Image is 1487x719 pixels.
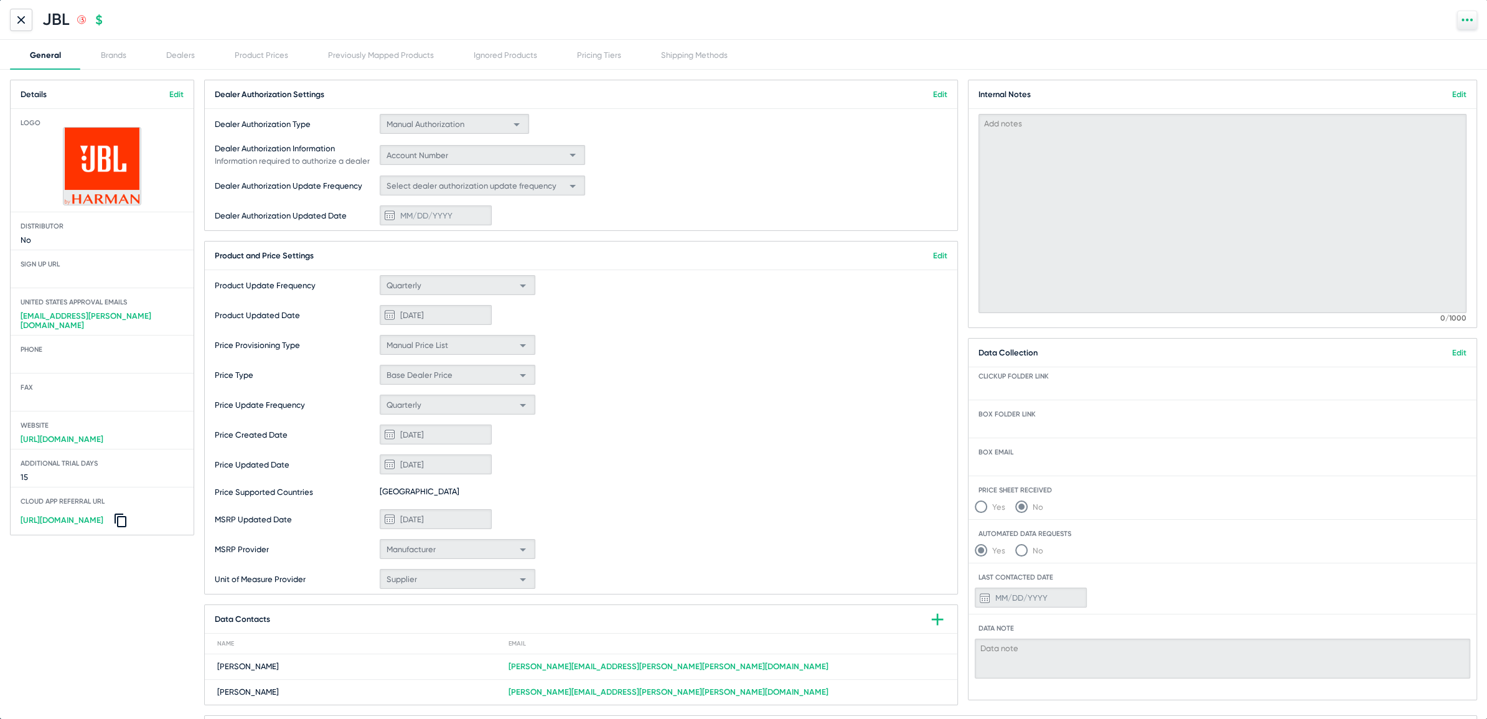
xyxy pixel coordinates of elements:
[969,410,1476,418] span: Box folder link
[16,230,36,250] span: No
[978,348,1038,357] span: Data Collection
[11,298,194,306] span: United States Approval Emails
[987,502,1005,512] span: Yes
[30,50,61,60] div: General
[577,50,621,60] div: Pricing Tiers
[215,487,377,497] span: Price Supported Countries
[380,205,492,225] input: MM/DD/YYYY
[380,509,492,529] input: MM/DD/YYYY
[101,50,126,60] div: Brands
[380,305,400,325] button: Open calendar
[215,281,377,290] span: Product Update Frequency
[215,120,377,129] span: Dealer Authorization Type
[969,624,1476,632] span: Data Note
[380,425,400,444] button: Open calendar
[509,662,828,671] a: [PERSON_NAME][EMAIL_ADDRESS][PERSON_NAME][PERSON_NAME][DOMAIN_NAME]
[1452,348,1466,357] a: Edit
[933,90,947,99] a: Edit
[169,90,184,99] a: Edit
[16,510,108,530] a: [URL][DOMAIN_NAME]
[1440,314,1466,323] mat-hint: 0/1000
[1452,90,1466,99] a: Edit
[215,460,377,469] span: Price Updated Date
[11,306,194,335] a: [EMAIL_ADDRESS][PERSON_NAME][DOMAIN_NAME]
[387,545,436,554] span: Manufacturer
[380,509,400,529] button: Open calendar
[215,90,324,99] span: Dealer Authorization Settings
[1028,502,1043,512] span: No
[509,640,945,647] div: Email
[387,120,464,129] span: Manual Authorization
[387,370,453,380] span: Base Dealer Price
[380,454,492,474] input: MM/DD/YYYY
[387,341,448,350] span: Manual Price List
[16,430,108,449] a: [URL][DOMAIN_NAME]
[215,614,270,624] span: Data Contacts
[215,211,377,220] span: Dealer Authorization Updated Date
[987,546,1005,555] span: Yes
[975,588,995,608] button: Open calendar
[969,448,1476,456] span: Box email
[215,341,377,350] span: Price Provisioning Type
[215,370,377,380] span: Price Type
[11,497,115,505] span: Cloud App Referral URL
[215,400,377,410] span: Price Update Frequency
[387,151,448,160] span: Account Number
[11,260,194,268] span: Sign up Url
[166,50,195,60] div: Dealers
[969,486,1476,494] span: Price Sheet Received
[217,660,279,673] span: [PERSON_NAME]
[215,156,377,166] span: Information required to authorize a dealer
[16,468,33,487] span: 15
[969,573,1476,581] span: Last Contacted Date
[969,372,1476,380] span: ClickUp folder link
[11,119,194,127] span: Logo
[387,281,421,290] span: Quarterly
[11,459,194,468] span: Additional Trial Days
[11,345,194,354] span: Phone
[661,50,728,60] div: Shipping Methods
[978,90,1031,99] span: Internal Notes
[975,588,1087,608] input: MM/DD/YYYY
[215,545,377,554] span: MSRP Provider
[215,251,314,260] span: Product and Price Settings
[328,50,434,60] div: Previously Mapped Products
[380,425,492,444] input: MM/DD/YYYY
[969,530,1476,538] span: Automated Data Requests
[21,90,47,99] span: Details
[215,311,377,320] span: Product Updated Date
[380,484,459,499] span: [GEOGRAPHIC_DATA]
[217,686,279,698] span: [PERSON_NAME]
[65,128,139,205] img: JBL.png
[215,575,377,584] span: Unit of Measure Provider
[933,251,947,260] a: Edit
[217,640,509,647] div: Name
[215,430,377,439] span: Price Created Date
[215,144,377,153] span: Dealer Authorization Information
[11,421,194,430] span: Website
[509,687,828,697] a: [PERSON_NAME][EMAIL_ADDRESS][PERSON_NAME][PERSON_NAME][DOMAIN_NAME]
[11,222,194,230] span: Distributor
[11,383,194,392] span: Fax
[474,50,537,60] div: Ignored Products
[215,515,377,524] span: MSRP Updated Date
[387,400,421,410] span: Quarterly
[380,305,492,325] input: MM/DD/YYYY
[235,50,288,60] div: Product Prices
[215,181,377,190] span: Dealer Authorization Update Frequency
[387,575,417,584] span: Supplier
[1028,546,1043,555] span: No
[42,10,70,29] h1: JBL
[380,205,400,225] button: Open calendar
[380,454,400,474] button: Open calendar
[387,181,556,190] span: Select dealer authorization update frequency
